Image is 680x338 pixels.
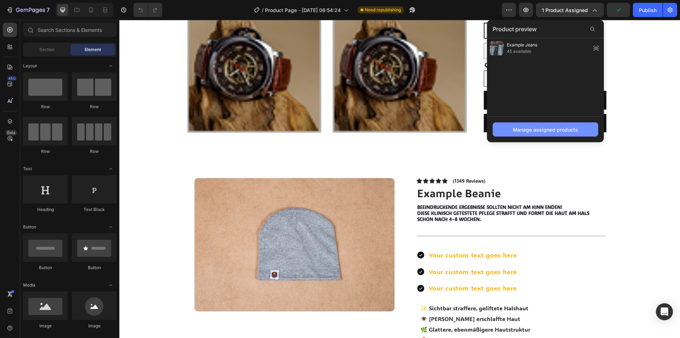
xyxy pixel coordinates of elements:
input: quantity [381,51,405,66]
div: Image [72,323,117,329]
div: Your custom text goes here [308,246,399,258]
span: Media [23,282,35,288]
span: Toggle open [105,163,117,174]
span: / [262,6,263,14]
div: Row [23,148,68,155]
span: Product preview [493,25,537,33]
div: Beta [5,130,17,135]
button: 7 [3,3,53,17]
iframe: Design area [119,20,680,338]
button: Manage assigned products [493,122,598,137]
h1: Example Beanie [297,166,486,181]
span: 🎯 Spürbar mehr Selbstbewusstsein [301,316,398,324]
span: 45 available [507,48,537,55]
p: Diese klinisch getestete Pflege strafft und formt die Haut am Hals schon nach 4–8 Wochen. [298,190,485,203]
span: Button [23,224,36,230]
img: Gray Heather Beanie [75,158,275,292]
p: Beeindruckende Ergebnisse sollten nicht am Kinn enden! [298,184,485,190]
span: black [409,27,425,35]
div: Quantity [364,39,487,51]
div: Buy it now [408,98,443,109]
div: Manage assigned products [513,126,578,133]
span: Layout [23,63,37,69]
span: Toggle open [105,60,117,72]
span: 1 product assigned [542,6,588,14]
span: Text [23,166,32,172]
span: Need republishing [365,7,401,13]
button: decrement [365,51,381,66]
div: Image [23,323,68,329]
span: 👁️ [PERSON_NAME] erschlaffte Haut [301,295,401,303]
button: increment [405,51,421,66]
p: (1349 Reviews) [333,158,366,164]
div: Button [23,265,68,271]
button: 1 product assigned [536,3,604,17]
span: Toggle open [105,279,117,291]
p: 7 [46,6,50,14]
span: brown 4 [370,27,394,35]
div: Button [72,265,117,271]
div: Your custom text goes here [308,262,399,275]
span: Example Jeans [507,42,537,48]
div: Row [72,148,117,155]
div: Your custom text goes here [308,229,399,242]
button: Buy it now [364,94,487,113]
div: Row [23,104,68,110]
div: Open Intercom Messenger [656,303,673,320]
div: 450 [7,76,17,81]
button: Publish [633,3,663,17]
img: preview-img [490,41,504,55]
input: Search Sections & Elements [23,23,117,37]
span: Product Page - [DATE] 06:54:24 [265,6,341,14]
button: Add to cart [364,71,487,90]
div: Heading [23,206,68,213]
span: Element [85,46,101,53]
span: ✨ Sichtbar straffere, geliftete Halshaut [301,284,409,292]
div: Undo/Redo [134,3,162,17]
div: Add to cart [412,75,449,85]
div: Row [72,104,117,110]
span: Toggle open [105,221,117,233]
span: Section [39,46,55,53]
div: Text Block [72,206,117,213]
span: 🌿 Glattere, ebenmäßigere Hautstruktur [301,306,411,313]
div: Publish [639,6,657,14]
